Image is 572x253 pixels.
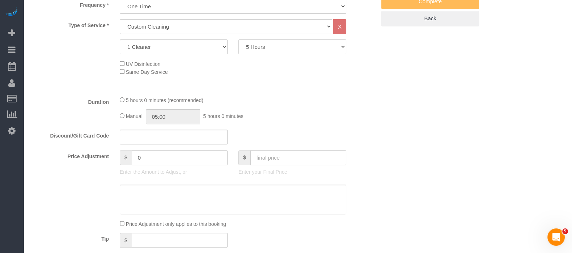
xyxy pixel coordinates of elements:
[25,19,114,29] label: Type of Service *
[4,7,19,17] img: Automaid Logo
[126,221,226,227] span: Price Adjustment only applies to this booking
[203,113,243,119] span: 5 hours 0 minutes
[381,11,479,26] a: Back
[25,130,114,139] label: Discount/Gift Card Code
[562,228,568,234] span: 5
[126,69,168,75] span: Same Day Service
[250,150,346,165] input: final price
[126,61,161,67] span: UV Disinfection
[120,233,132,248] span: $
[120,150,132,165] span: $
[238,150,250,165] span: $
[25,233,114,243] label: Tip
[238,168,346,176] p: Enter your Final Price
[25,96,114,106] label: Duration
[120,168,228,176] p: Enter the Amount to Adjust, or
[25,150,114,160] label: Price Adjustment
[126,97,203,103] span: 5 hours 0 minutes (recommended)
[126,113,143,119] span: Manual
[547,228,565,246] iframe: Intercom live chat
